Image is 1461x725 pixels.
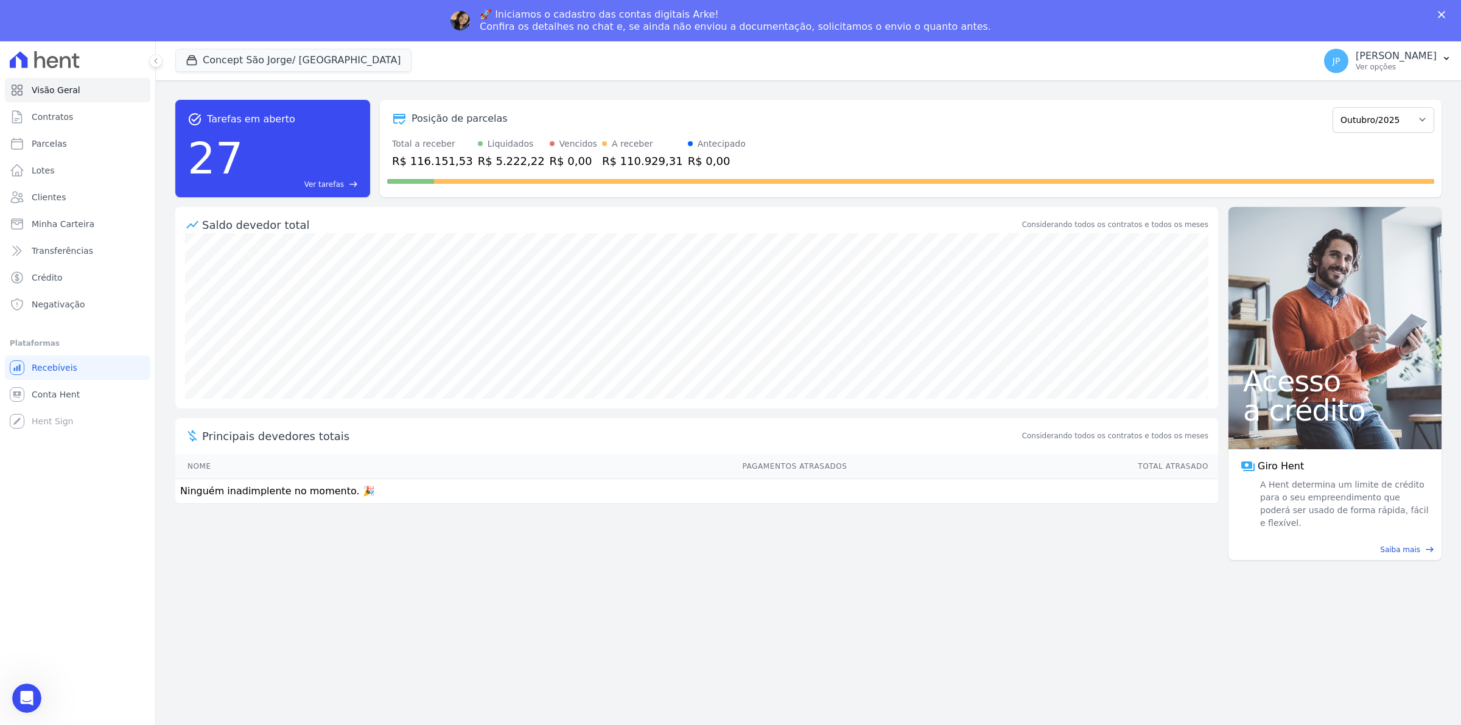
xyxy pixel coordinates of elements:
[5,185,150,209] a: Clientes
[1022,430,1208,441] span: Considerando todos os contratos e todos os meses
[5,239,150,263] a: Transferências
[392,153,473,169] div: R$ 116.151,53
[480,9,991,33] div: 🚀 Iniciamos o cadastro das contas digitais Arke! Confira os detalhes no chat e, se ainda não envi...
[602,153,683,169] div: R$ 110.929,31
[1258,459,1304,474] span: Giro Hent
[187,127,243,190] div: 27
[207,112,295,127] span: Tarefas em aberto
[349,180,358,189] span: east
[1243,396,1427,425] span: a crédito
[202,428,1020,444] span: Principais devedores totais
[5,158,150,183] a: Lotes
[32,298,85,310] span: Negativação
[550,153,597,169] div: R$ 0,00
[5,292,150,317] a: Negativação
[32,245,93,257] span: Transferências
[1380,544,1420,555] span: Saiba mais
[612,138,653,150] div: A receber
[5,265,150,290] a: Crédito
[32,191,66,203] span: Clientes
[202,217,1020,233] div: Saldo devedor total
[1243,366,1427,396] span: Acesso
[362,454,847,479] th: Pagamentos Atrasados
[5,212,150,236] a: Minha Carteira
[5,105,150,129] a: Contratos
[412,111,508,126] div: Posição de parcelas
[5,78,150,102] a: Visão Geral
[187,112,202,127] span: task_alt
[304,179,344,190] span: Ver tarefas
[32,138,67,150] span: Parcelas
[32,362,77,374] span: Recebíveis
[12,684,41,713] iframe: Intercom live chat
[392,138,473,150] div: Total a receber
[32,111,73,123] span: Contratos
[10,336,145,351] div: Plataformas
[175,49,412,72] button: Concept São Jorge/ [GEOGRAPHIC_DATA]
[1314,44,1461,78] button: JP [PERSON_NAME] Ver opções
[1356,50,1437,62] p: [PERSON_NAME]
[5,382,150,407] a: Conta Hent
[1258,478,1429,530] span: A Hent determina um limite de crédito para o seu empreendimento que poderá ser usado de forma ráp...
[1425,545,1434,554] span: east
[32,218,94,230] span: Minha Carteira
[32,388,80,401] span: Conta Hent
[5,131,150,156] a: Parcelas
[688,153,746,169] div: R$ 0,00
[488,138,534,150] div: Liquidados
[175,454,362,479] th: Nome
[1333,57,1340,65] span: JP
[1022,219,1208,230] div: Considerando todos os contratos e todos os meses
[450,11,470,30] img: Profile image for Adriane
[175,478,1218,503] td: Ninguém inadimplente no momento. 🎉
[248,179,358,190] a: Ver tarefas east
[32,164,55,177] span: Lotes
[1438,11,1450,18] div: Fechar
[5,355,150,380] a: Recebíveis
[1356,62,1437,72] p: Ver opções
[559,138,597,150] div: Vencidos
[478,153,545,169] div: R$ 5.222,22
[32,84,80,96] span: Visão Geral
[32,271,63,284] span: Crédito
[848,454,1218,479] th: Total Atrasado
[698,138,746,150] div: Antecipado
[1236,544,1434,555] a: Saiba mais east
